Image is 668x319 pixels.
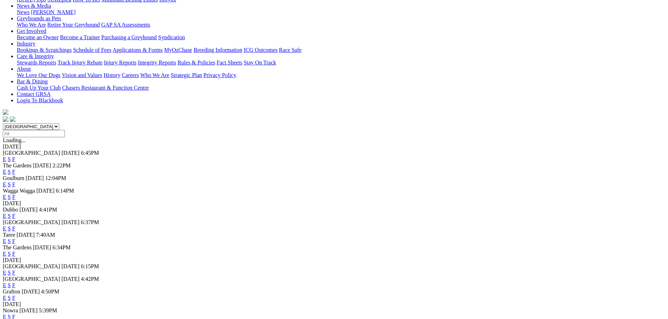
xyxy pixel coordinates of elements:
a: Integrity Reports [138,60,176,65]
span: The Gardens [3,244,32,250]
div: About [17,72,665,78]
span: Nowra [3,307,18,313]
span: 6:45PM [81,150,99,156]
input: Select date [3,130,65,137]
span: 6:14PM [56,188,74,194]
a: Breeding Information [194,47,242,53]
a: Get Involved [17,28,46,34]
a: Login To Blackbook [17,97,63,103]
a: Schedule of Fees [73,47,111,53]
a: Privacy Policy [203,72,236,78]
a: Injury Reports [104,60,136,65]
a: F [12,226,15,231]
a: S [8,270,11,276]
a: S [8,169,11,175]
a: S [8,213,11,219]
a: S [8,295,11,301]
span: [DATE] [26,175,44,181]
span: Taree [3,232,15,238]
a: E [3,282,6,288]
span: 4:42PM [81,276,99,282]
span: Grafton [3,289,20,294]
a: Industry [17,41,35,47]
a: Who We Are [17,22,46,28]
div: [DATE] [3,257,665,263]
a: Care & Integrity [17,53,54,59]
span: 4:41PM [39,207,57,213]
span: 7:40AM [36,232,55,238]
div: Industry [17,47,665,53]
div: News & Media [17,9,665,15]
a: F [12,181,15,187]
span: [DATE] [33,244,51,250]
span: Goulburn [3,175,24,181]
span: 6:37PM [81,219,99,225]
a: Retire Your Greyhound [47,22,100,28]
a: GAP SA Assessments [101,22,150,28]
a: E [3,270,6,276]
span: 5:39PM [39,307,57,313]
a: F [12,238,15,244]
a: Strategic Plan [171,72,202,78]
a: F [12,213,15,219]
span: [GEOGRAPHIC_DATA] [3,150,60,156]
a: E [3,295,6,301]
span: [DATE] [16,232,35,238]
span: Dubbo [3,207,18,213]
a: F [12,169,15,175]
a: S [8,282,11,288]
a: Chasers Restaurant & Function Centre [62,85,149,91]
span: [DATE] [61,150,80,156]
a: Bar & Dining [17,78,48,84]
a: E [3,194,6,200]
img: facebook.svg [3,116,8,122]
a: Race Safe [279,47,301,53]
div: Get Involved [17,34,665,41]
a: S [8,226,11,231]
a: E [3,169,6,175]
span: 12:04PM [45,175,66,181]
a: Stay On Track [244,60,276,65]
a: Contact GRSA [17,91,50,97]
span: The Gardens [3,162,32,168]
a: Fact Sheets [217,60,242,65]
span: Loading... [3,137,26,143]
span: [GEOGRAPHIC_DATA] [3,263,60,269]
a: We Love Our Dogs [17,72,60,78]
a: About [17,66,31,72]
span: 2:22PM [53,162,71,168]
a: F [12,282,15,288]
a: News [17,9,29,15]
span: [DATE] [20,307,38,313]
a: E [3,251,6,257]
span: [GEOGRAPHIC_DATA] [3,219,60,225]
a: Become a Trainer [60,34,100,40]
span: 4:50PM [41,289,59,294]
span: [DATE] [20,207,38,213]
a: MyOzChase [164,47,192,53]
a: F [12,295,15,301]
a: Bookings & Scratchings [17,47,72,53]
a: F [12,251,15,257]
span: [DATE] [22,289,40,294]
a: E [3,238,6,244]
a: F [12,270,15,276]
a: Greyhounds as Pets [17,15,61,21]
div: Bar & Dining [17,85,665,91]
a: Applications & Forms [113,47,163,53]
a: E [3,213,6,219]
a: Cash Up Your Club [17,85,61,91]
a: Syndication [158,34,185,40]
div: Greyhounds as Pets [17,22,665,28]
a: Who We Are [140,72,169,78]
a: Careers [122,72,139,78]
a: F [12,156,15,162]
a: News & Media [17,3,51,9]
a: E [3,156,6,162]
span: 6:34PM [53,244,71,250]
div: [DATE] [3,200,665,207]
a: Track Injury Rebate [58,60,102,65]
a: Vision and Values [62,72,102,78]
div: Care & Integrity [17,60,665,66]
span: [DATE] [61,219,80,225]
